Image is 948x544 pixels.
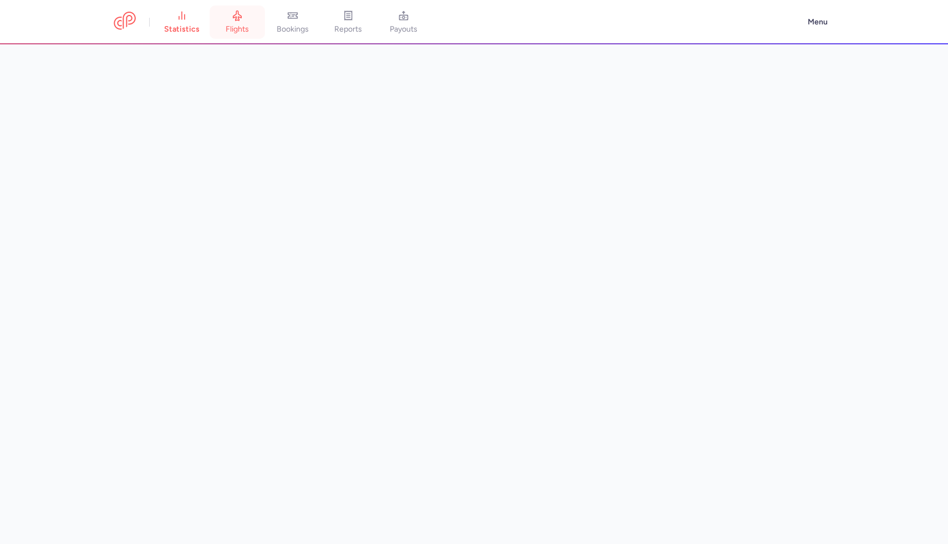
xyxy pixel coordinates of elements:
span: bookings [277,24,309,34]
span: statistics [164,24,200,34]
a: statistics [154,10,210,34]
a: payouts [376,10,431,34]
span: reports [334,24,362,34]
a: bookings [265,10,320,34]
a: reports [320,10,376,34]
a: CitizenPlane red outlined logo [114,12,136,32]
a: flights [210,10,265,34]
button: Menu [801,12,834,33]
span: flights [226,24,249,34]
span: payouts [390,24,417,34]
